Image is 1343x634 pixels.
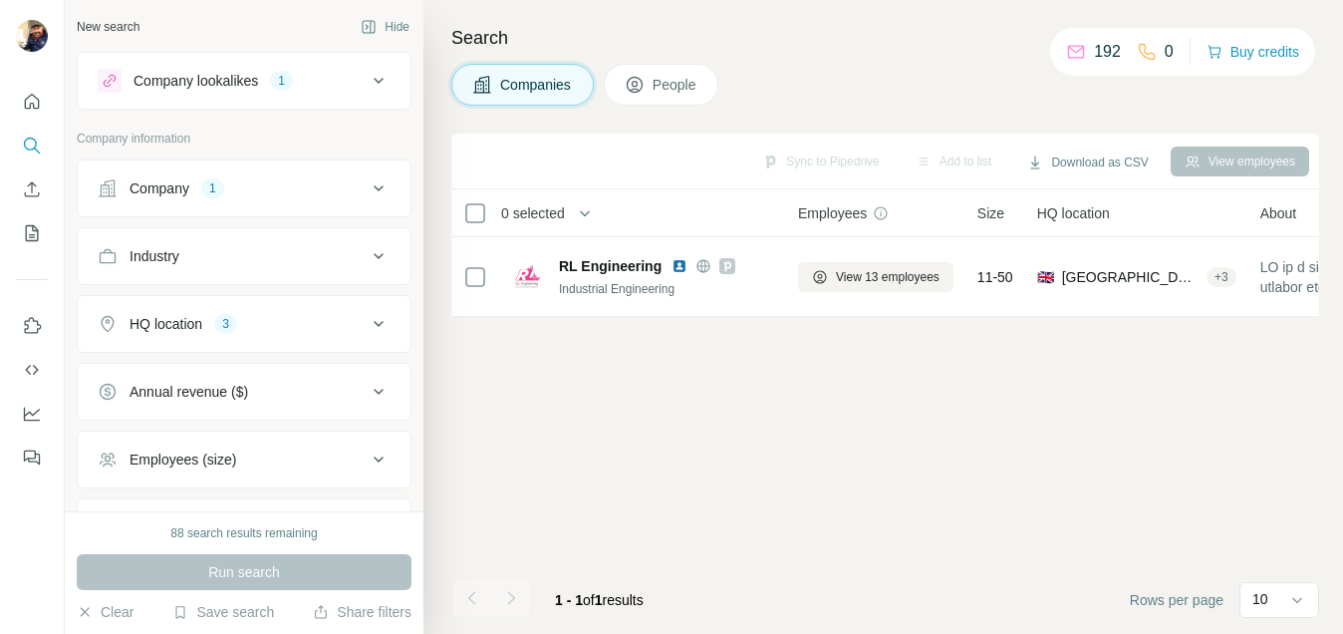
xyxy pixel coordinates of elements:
[16,396,48,432] button: Dashboard
[511,261,543,293] img: Logo of RL Engineering
[214,315,237,333] div: 3
[501,203,565,223] span: 0 selected
[77,18,139,36] div: New search
[170,524,317,542] div: 88 search results remaining
[201,179,224,197] div: 1
[77,602,134,622] button: Clear
[1252,589,1268,609] p: 10
[653,75,698,95] span: People
[798,262,953,292] button: View 13 employees
[1037,203,1110,223] span: HQ location
[172,602,274,622] button: Save search
[16,215,48,251] button: My lists
[130,246,179,266] div: Industry
[1130,590,1223,610] span: Rows per page
[16,352,48,388] button: Use Surfe API
[313,602,411,622] button: Share filters
[16,128,48,163] button: Search
[78,164,410,212] button: Company1
[78,436,410,483] button: Employees (size)
[836,268,940,286] span: View 13 employees
[130,314,202,334] div: HQ location
[1207,268,1236,286] div: + 3
[1013,148,1162,177] button: Download as CSV
[1037,267,1054,287] span: 🇬🇧
[555,592,583,608] span: 1 - 1
[555,592,644,608] span: results
[16,308,48,344] button: Use Surfe on LinkedIn
[1165,40,1174,64] p: 0
[583,592,595,608] span: of
[16,440,48,475] button: Feedback
[595,592,603,608] span: 1
[78,300,410,348] button: HQ location3
[977,203,1004,223] span: Size
[16,171,48,207] button: Enrich CSV
[130,450,236,470] div: Employees (size)
[78,503,410,551] button: Technologies
[977,267,1013,287] span: 11-50
[798,203,867,223] span: Employees
[78,57,410,105] button: Company lookalikes1
[1260,203,1297,223] span: About
[559,256,662,276] span: RL Engineering
[671,258,687,274] img: LinkedIn logo
[130,382,248,402] div: Annual revenue ($)
[78,368,410,416] button: Annual revenue ($)
[347,12,423,42] button: Hide
[130,178,189,198] div: Company
[1207,38,1299,66] button: Buy credits
[78,232,410,280] button: Industry
[270,72,293,90] div: 1
[16,20,48,52] img: Avatar
[77,130,411,148] p: Company information
[451,24,1319,52] h4: Search
[134,71,258,91] div: Company lookalikes
[1062,267,1199,287] span: [GEOGRAPHIC_DATA], [GEOGRAPHIC_DATA], [GEOGRAPHIC_DATA]
[16,84,48,120] button: Quick start
[1094,40,1121,64] p: 192
[500,75,573,95] span: Companies
[559,280,774,298] div: Industrial Engineering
